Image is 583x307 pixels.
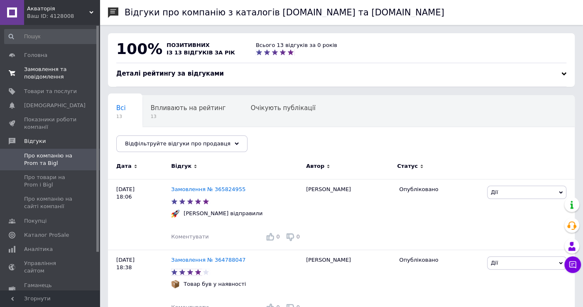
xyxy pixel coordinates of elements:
[116,136,201,143] span: Опубліковані без комен...
[24,246,53,253] span: Аналітика
[171,162,191,170] span: Відгук
[256,42,337,49] div: Всього 13 відгуків за 0 років
[171,233,208,240] span: Коментувати
[171,186,245,192] a: Замовлення № 365824955
[171,209,179,218] img: :rocket:
[302,179,395,250] div: [PERSON_NAME]
[116,113,126,120] span: 13
[399,186,480,193] div: Опубліковано
[24,195,77,210] span: Про компанію на сайті компанії
[296,233,300,240] span: 0
[399,256,480,264] div: Опубліковано
[116,69,566,78] div: Деталі рейтингу за відгуками
[24,116,77,131] span: Показники роботи компанії
[116,162,132,170] span: Дата
[151,104,226,112] span: Впливають на рейтинг
[116,104,126,112] span: Всі
[116,70,224,77] span: Деталі рейтингу за відгуками
[24,174,77,189] span: Про товари на Prom і Bigl
[125,7,444,17] h1: Відгуки про компанію з каталогів [DOMAIN_NAME] та [DOMAIN_NAME]
[171,257,245,263] a: Замовлення № 364788047
[24,102,86,109] span: [DEMOGRAPHIC_DATA]
[276,233,279,240] span: 0
[167,42,210,48] span: позитивних
[181,280,248,288] div: Товар був у наявності
[27,12,100,20] div: Ваш ID: 4128008
[24,52,47,59] span: Головна
[108,179,171,250] div: [DATE] 18:06
[24,282,77,297] span: Гаманець компанії
[24,260,77,275] span: Управління сайтом
[24,88,77,95] span: Товари та послуги
[171,280,179,288] img: :package:
[306,162,324,170] span: Автор
[251,104,316,112] span: Очікують публікації
[27,5,89,12] span: Акваторія
[125,140,230,147] span: Відфільтруйте відгуки про продавця
[491,189,498,195] span: Дії
[24,217,47,225] span: Покупці
[564,256,581,273] button: Чат з покупцем
[108,127,217,159] div: Опубліковані без коментаря
[181,210,265,217] div: [PERSON_NAME] відправили
[116,40,162,57] span: 100%
[491,260,498,266] span: Дії
[397,162,418,170] span: Статус
[167,49,235,56] span: із 13 відгуків за рік
[24,138,46,145] span: Відгуки
[4,29,98,44] input: Пошук
[24,152,77,167] span: Про компанію на Prom та Bigl
[151,113,226,120] span: 13
[24,231,69,239] span: Каталог ProSale
[24,66,77,81] span: Замовлення та повідомлення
